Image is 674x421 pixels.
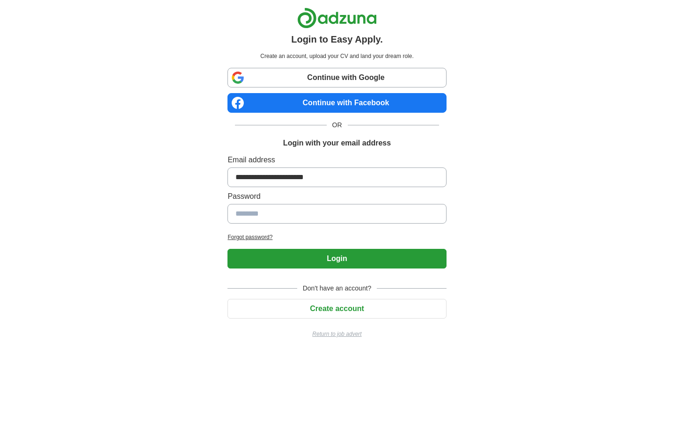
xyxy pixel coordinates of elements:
[227,154,446,166] label: Email address
[327,120,348,130] span: OR
[227,191,446,202] label: Password
[291,32,383,46] h1: Login to Easy Apply.
[229,52,444,60] p: Create an account, upload your CV and land your dream role.
[227,249,446,269] button: Login
[227,305,446,312] a: Create account
[227,330,446,338] a: Return to job advert
[297,283,377,293] span: Don't have an account?
[227,68,446,87] a: Continue with Google
[227,93,446,113] a: Continue with Facebook
[227,299,446,319] button: Create account
[227,233,446,241] a: Forgot password?
[283,138,391,149] h1: Login with your email address
[297,7,377,29] img: Adzuna logo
